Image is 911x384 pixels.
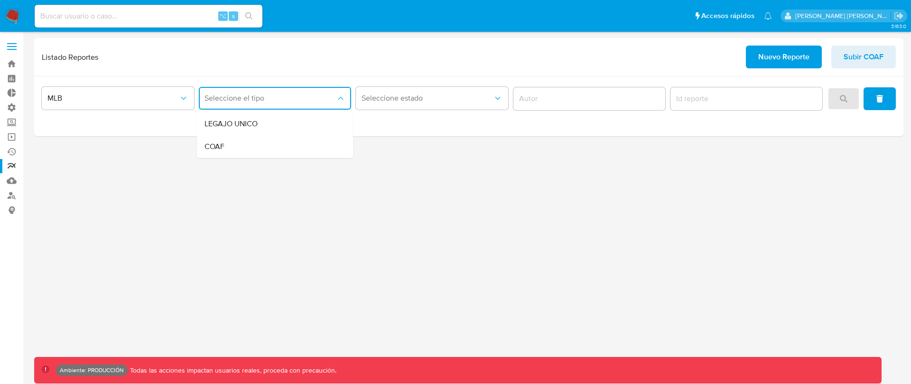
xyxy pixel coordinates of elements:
span: s [232,11,235,20]
button: search-icon [239,9,259,23]
p: Ambiente: PRODUCCIÓN [60,368,124,372]
input: Buscar usuario o caso... [35,10,262,22]
span: Accesos rápidos [701,11,754,21]
p: omar.guzman@mercadolibre.com.co [795,11,891,20]
a: Salir [894,11,904,21]
p: Todas las acciones impactan usuarios reales, proceda con precaución. [128,366,336,375]
a: Notificaciones [764,12,772,20]
span: ⌥ [219,11,226,20]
